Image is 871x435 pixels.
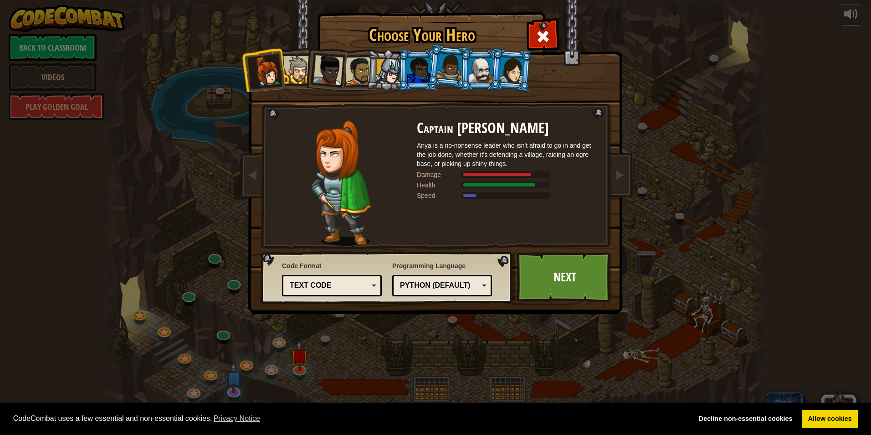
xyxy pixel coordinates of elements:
div: Deals 120% of listed Warrior weapon damage. [417,170,599,179]
li: Hattori Hanzō [366,48,409,92]
div: Speed [417,191,462,200]
a: Next [517,252,612,302]
li: Alejandro the Duelist [335,49,377,91]
a: allow cookies [802,410,858,428]
div: Anya is a no-nonsense leader who isn't afraid to go in and get the job done, whether it's defendi... [417,141,599,168]
span: Code Format [282,261,382,270]
div: Moves at 6 meters per second. [417,191,599,200]
div: Damage [417,170,462,179]
a: learn more about cookies [212,412,262,425]
li: Okar Stompfoot [460,49,501,91]
img: captain-pose.png [311,120,370,246]
li: Captain Anya Weston [241,47,286,92]
div: Health [417,181,462,190]
span: CodeCombat uses a few essential and non-essential cookies. [13,412,686,425]
li: Sir Tharin Thunderfist [274,48,315,89]
div: Python (Default) [400,280,479,291]
h2: Captain [PERSON_NAME] [417,120,599,136]
li: Arryn Stonewall [426,44,471,89]
a: deny cookies [692,410,799,428]
li: Illia Shieldsmith [489,48,533,92]
img: language-selector-background.png [261,252,515,304]
li: Gordon the Stalwart [398,49,439,91]
h1: Choose Your Hero [319,26,524,45]
div: Gains 140% of listed Warrior armor health. [417,181,599,190]
div: Text code [290,280,369,291]
span: Programming Language [392,261,492,270]
li: Lady Ida Justheart [303,46,348,91]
